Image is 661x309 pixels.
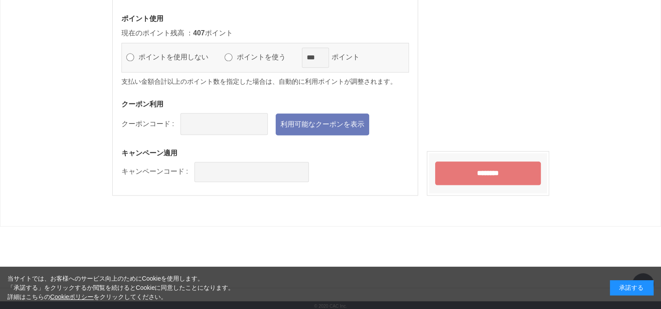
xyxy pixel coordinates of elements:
[121,14,409,23] h3: ポイント使用
[121,168,188,175] label: キャンペーンコード :
[121,100,409,109] h3: クーポン利用
[276,113,369,135] a: 利用可能なクーポンを表示
[193,29,205,37] span: 407
[121,28,409,38] p: 現在のポイント残高 ： ポイント
[235,53,296,61] label: ポイントを使う
[121,120,174,127] label: クーポンコード :
[121,148,409,158] h3: キャンペーン適用
[7,274,235,302] div: 当サイトでは、お客様へのサービス向上のためにCookieを使用します。 「承諾する」をクリックするか閲覧を続けるとCookieに同意したことになります。 詳細はこちらの をクリックしてください。
[50,293,94,300] a: Cookieポリシー
[136,53,218,61] label: ポイントを使用しない
[329,53,369,61] label: ポイント
[121,77,409,87] p: 支払い金額合計以上のポイント数を指定した場合は、自動的に利用ポイントが調整されます。
[610,280,654,295] div: 承諾する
